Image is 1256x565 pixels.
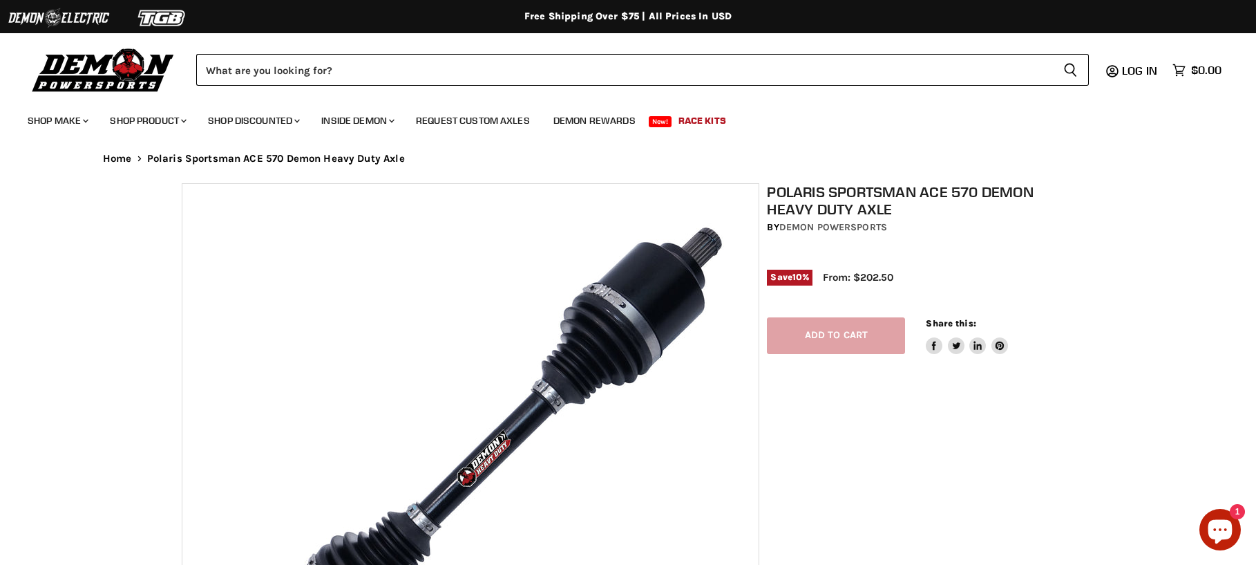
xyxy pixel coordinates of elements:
[1191,64,1221,77] span: $0.00
[311,106,403,135] a: Inside Demon
[543,106,646,135] a: Demon Rewards
[75,153,1181,165] nav: Breadcrumbs
[406,106,540,135] a: Request Custom Axles
[926,318,976,328] span: Share this:
[17,106,97,135] a: Shop Make
[1122,64,1157,77] span: Log in
[28,45,179,94] img: Demon Powersports
[767,183,1082,218] h1: Polaris Sportsman ACE 570 Demon Heavy Duty Axle
[196,54,1052,86] input: Search
[767,220,1082,235] div: by
[1116,64,1165,77] a: Log in
[668,106,736,135] a: Race Kits
[17,101,1218,135] ul: Main menu
[926,317,1008,354] aside: Share this:
[792,272,802,282] span: 10
[147,153,405,165] span: Polaris Sportsman ACE 570 Demon Heavy Duty Axle
[111,5,214,31] img: TGB Logo 2
[196,54,1089,86] form: Product
[1052,54,1089,86] button: Search
[7,5,111,31] img: Demon Electric Logo 2
[1165,60,1228,80] a: $0.00
[198,106,308,135] a: Shop Discounted
[1195,509,1245,554] inbox-online-store-chat: Shopify online store chat
[75,10,1181,23] div: Free Shipping Over $75 | All Prices In USD
[649,116,672,127] span: New!
[99,106,195,135] a: Shop Product
[779,221,887,233] a: Demon Powersports
[103,153,132,165] a: Home
[823,271,893,284] span: From: $202.50
[767,270,812,285] span: Save %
